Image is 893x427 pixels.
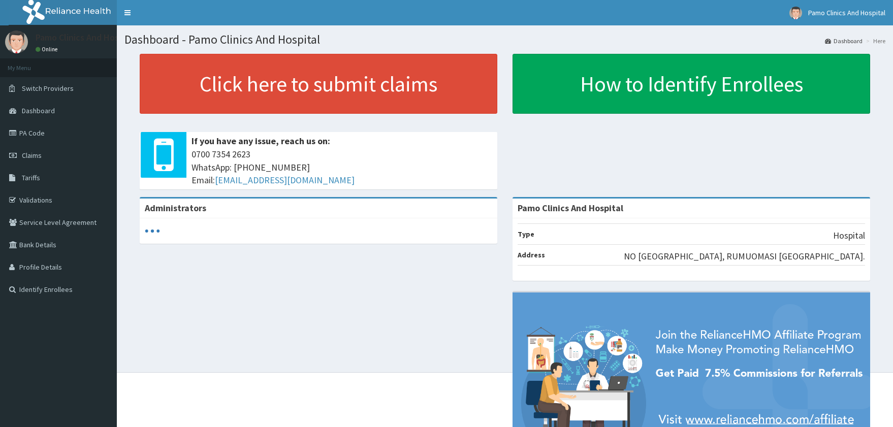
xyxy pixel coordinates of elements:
span: Dashboard [22,106,55,115]
span: Tariffs [22,173,40,182]
b: Type [518,229,534,239]
span: Pamo Clinics And Hospital [808,8,885,17]
span: 0700 7354 2623 WhatsApp: [PHONE_NUMBER] Email: [192,148,492,187]
a: Online [36,46,60,53]
b: Address [518,250,545,259]
a: [EMAIL_ADDRESS][DOMAIN_NAME] [215,174,355,186]
h1: Dashboard - Pamo Clinics And Hospital [124,33,885,46]
b: If you have any issue, reach us on: [192,135,330,147]
p: Hospital [833,229,865,242]
p: Pamo Clinics And Hospital [36,33,137,42]
span: Claims [22,151,42,160]
a: Click here to submit claims [140,54,497,114]
img: User Image [789,7,802,19]
strong: Pamo Clinics And Hospital [518,202,623,214]
b: Administrators [145,202,206,214]
a: Dashboard [825,37,863,45]
li: Here [864,37,885,45]
a: How to Identify Enrollees [513,54,870,114]
p: NO [GEOGRAPHIC_DATA], RUMUOMASI [GEOGRAPHIC_DATA]. [624,250,865,263]
img: User Image [5,30,28,53]
svg: audio-loading [145,223,160,239]
span: Switch Providers [22,84,74,93]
